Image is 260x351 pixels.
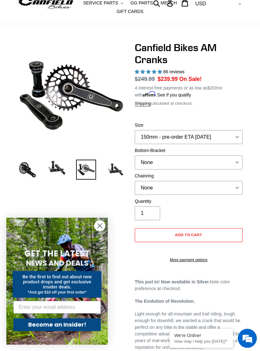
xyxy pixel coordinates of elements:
div: We're Online! [174,333,228,338]
div: calculated at checkout. [135,100,243,107]
img: d_696896380_company_1647369064580_696896380 [20,32,36,48]
img: Load image into Gallery viewer, Canfield Bikes AM Cranks [76,160,96,180]
span: $239.99 [158,76,178,82]
span: $20 [208,85,215,90]
label: Bottom-Bracket [135,147,243,154]
h1: Canfield Bikes AM Cranks [135,42,243,66]
p: How may I help you today? [174,339,228,344]
span: NEWS AND DEALS [26,258,88,268]
strong: The Evolution of Revolution. [135,299,195,304]
button: Become an Insider! [13,318,101,331]
span: Affirm [143,91,156,97]
span: 86 reviews [163,69,185,74]
span: SERVICE PARTS [83,0,118,6]
img: Load image into Gallery viewer, Canfield Cranks [47,160,67,176]
img: Load image into Gallery viewer, CANFIELD-AM_DH-CRANKS [106,160,126,180]
span: We're online! [37,80,88,144]
button: Add to cart [135,228,243,242]
div: Minimize live chat window [104,3,119,18]
label: Size [135,122,243,129]
label: Chainring [135,173,243,179]
span: 4.97 stars [135,69,163,74]
label: Quantity [135,198,243,205]
div: Navigation go back [7,35,16,44]
span: *And get $10 off your first order* [28,290,86,295]
button: Close dialog [94,220,105,231]
textarea: Type your message and hit 'Enter' [3,173,121,195]
div: Chat with us now [42,36,116,44]
a: More payment options [135,257,243,263]
input: Enter your email address [13,301,101,314]
span: On Sale! [179,75,202,83]
span: GET THE LATEST [24,248,90,259]
a: GIFT CARDS [114,7,147,16]
span: GG PARTS [131,0,153,6]
a: See if you qualify - Learn more about Affirm Financing (opens in modal) [157,92,191,97]
p: 4 interest-free payments or as low as /mo with . [135,83,243,98]
p: Note color preference at checkout. [135,279,243,292]
span: Be the first to find out about new product drops and get exclusive insider deals. [23,274,92,289]
span: GIFT CARDS [117,9,144,14]
img: Load image into Gallery viewer, Canfield Bikes AM Cranks [17,160,37,180]
s: $249.99 [135,76,155,82]
a: Shipping [135,101,151,106]
strong: This just in! Now available in Silver. [135,279,210,284]
p: Light enough for all-mountain and trail riding, tough enough for downhill, we wanted a crank that... [135,311,243,351]
span: Add to cart [175,232,203,237]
